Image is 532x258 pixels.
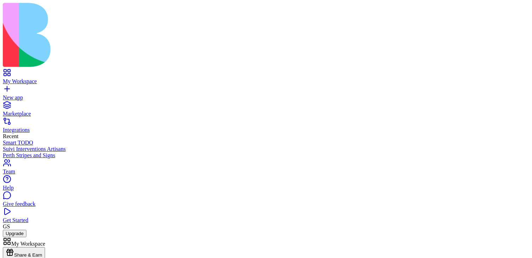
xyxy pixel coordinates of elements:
div: Marketplace [3,111,529,117]
a: Get Started [3,211,529,223]
a: Marketplace [3,104,529,117]
span: My Workspace [11,241,45,247]
div: Get Started [3,217,529,223]
span: Recent [3,133,18,139]
span: Share & Earn [14,252,42,258]
button: Upgrade [3,230,26,237]
div: Help [3,185,529,191]
div: New app [3,94,529,101]
a: New app [3,88,529,101]
a: Smart TODO [3,140,529,146]
a: Help [3,178,529,191]
div: Integrations [3,127,529,133]
a: Give feedback [3,195,529,207]
a: Upgrade [3,230,26,236]
div: Team [3,168,529,175]
a: Integrations [3,121,529,133]
span: GS [3,223,10,229]
a: Suivi Interventions Artisans [3,146,529,152]
a: Perth Stripes and Signs [3,152,529,159]
img: logo [3,3,286,67]
a: My Workspace [3,72,529,85]
div: Give feedback [3,201,529,207]
a: Team [3,162,529,175]
div: My Workspace [3,78,529,85]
